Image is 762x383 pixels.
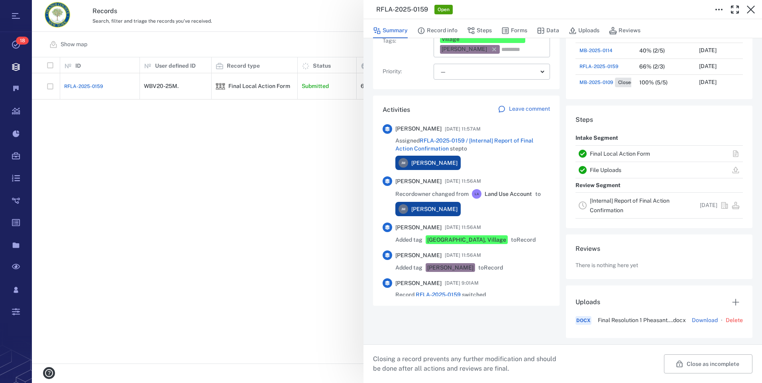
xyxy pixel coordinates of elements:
[700,201,717,209] p: [DATE]
[373,23,408,38] button: Summary
[395,125,442,133] span: [PERSON_NAME]
[672,317,692,323] span: . docx
[727,2,743,18] button: Toggle Fullscreen
[743,2,759,18] button: Close
[373,96,560,312] div: ActivitiesLeave comment[PERSON_NAME][DATE] 11:57AMAssignedRFLA-2025-0159 / [Internal] Report of F...
[445,176,481,186] span: [DATE] 11:56AM
[16,37,29,45] span: 18
[699,63,717,70] p: [DATE]
[579,63,619,70] a: RFLA-2025-0159
[575,178,621,193] p: Review Segment
[445,124,481,134] span: [DATE] 11:57AM
[639,64,665,70] div: 66% (2/3)
[726,317,743,324] button: Delete
[472,189,481,199] div: L A
[537,23,559,38] button: Data
[609,23,640,38] button: Reviews
[579,47,613,54] a: MB-2025-0114
[590,150,650,157] a: Final Local Action Form
[383,105,410,115] h6: Activities
[411,205,458,213] span: [PERSON_NAME]
[575,131,618,145] p: Intake Segment
[395,178,442,186] span: [PERSON_NAME]
[575,115,743,125] h6: Steps
[383,37,430,45] p: Tags :
[411,159,458,167] span: [PERSON_NAME]
[566,106,752,234] div: StepsIntake SegmentFinal Local Action FormFile UploadsReview Segment[Internal] Report of Final Ac...
[575,262,638,270] p: There is nothing here yet
[639,80,668,86] div: 100% (5/5)
[566,234,752,285] div: ReviewsThere is nothing here yet
[442,45,487,53] div: [PERSON_NAME]
[395,252,442,260] span: [PERSON_NAME]
[395,190,469,198] span: Record owner changed from
[575,244,743,254] h6: Reviews
[395,137,533,152] a: RFLA-2025-0159 / [Internal] Report of Final Action Confirmation
[395,291,550,307] span: Record switched from to
[535,190,541,198] span: to
[699,47,717,55] p: [DATE]
[399,204,408,214] div: J M
[569,23,599,38] button: Uploads
[719,316,724,325] p: ·
[639,48,665,54] div: 40% (2/5)
[478,264,503,272] span: to Record
[395,279,442,287] span: [PERSON_NAME]
[501,23,527,38] button: Forms
[664,354,752,373] button: Close as incomplete
[511,236,536,244] span: to Record
[579,79,613,86] span: MB-2025-0109
[436,6,451,13] span: Open
[617,79,635,86] span: Closed
[395,264,422,272] span: Added tag
[399,158,408,168] div: J M
[417,23,458,38] button: Record info
[395,224,442,232] span: [PERSON_NAME]
[445,223,481,232] span: [DATE] 11:56AM
[376,5,428,14] h3: RFLA-2025-0159
[18,6,34,13] span: Help
[485,190,532,198] span: Land Use Account
[699,78,717,86] p: [DATE]
[383,68,430,76] p: Priority :
[445,250,481,260] span: [DATE] 11:56AM
[498,105,550,115] a: Leave comment
[427,264,473,272] div: [PERSON_NAME]
[427,236,506,244] div: [GEOGRAPHIC_DATA], Village
[576,317,591,324] div: DOCX
[445,278,479,288] span: [DATE] 9:01AM
[692,317,718,324] a: Download
[373,354,563,373] p: Closing a record prevents any further modification and should be done after all actions and revie...
[467,23,492,38] button: Steps
[395,137,550,152] span: Assigned step to
[440,67,537,76] div: —
[711,2,727,18] button: Toggle to Edit Boxes
[590,167,621,173] a: File Uploads
[579,78,637,87] a: MB-2025-0109Closed
[566,285,752,344] div: UploadsDOCXFinal Resolution 1 Pheasant Run [DATE].docxDownload·Delete
[416,291,461,298] a: RFLA-2025-0159
[395,236,422,244] span: Added tag
[598,317,692,323] span: Final Resolution 1 Pheasant Run [DATE]
[509,105,550,113] p: Leave comment
[575,297,600,307] h6: Uploads
[590,197,670,213] a: [Internal] Report of Final Action Confirmation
